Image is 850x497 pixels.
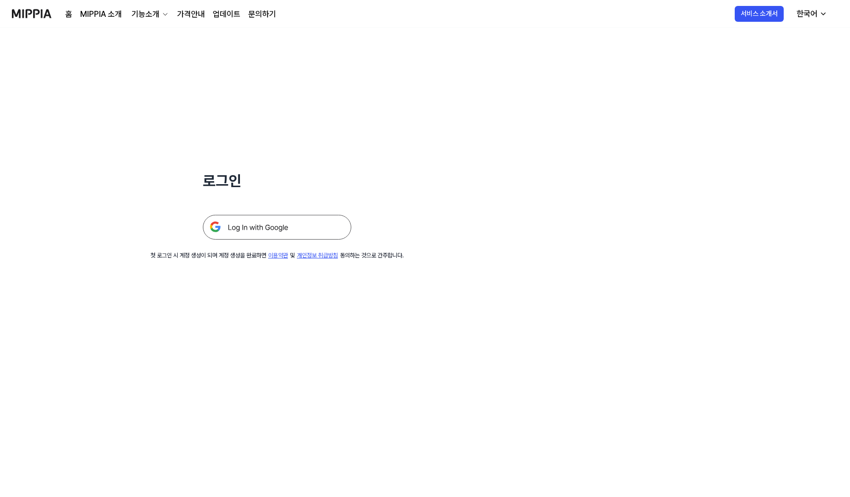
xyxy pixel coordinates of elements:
img: 구글 로그인 버튼 [203,215,351,240]
a: 홈 [65,8,72,20]
a: 업데이트 [213,8,240,20]
h1: 로그인 [203,170,351,191]
button: 서비스 소개서 [735,6,784,22]
a: 개인정보 취급방침 [297,252,338,259]
button: 한국어 [789,4,833,24]
div: 한국어 [795,8,819,20]
a: 이용약관 [268,252,288,259]
a: 가격안내 [177,8,205,20]
button: 기능소개 [130,8,169,20]
a: 문의하기 [248,8,276,20]
div: 첫 로그인 시 계정 생성이 되며 계정 생성을 완료하면 및 동의하는 것으로 간주합니다. [150,251,404,260]
div: 기능소개 [130,8,161,20]
a: MIPPIA 소개 [80,8,122,20]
